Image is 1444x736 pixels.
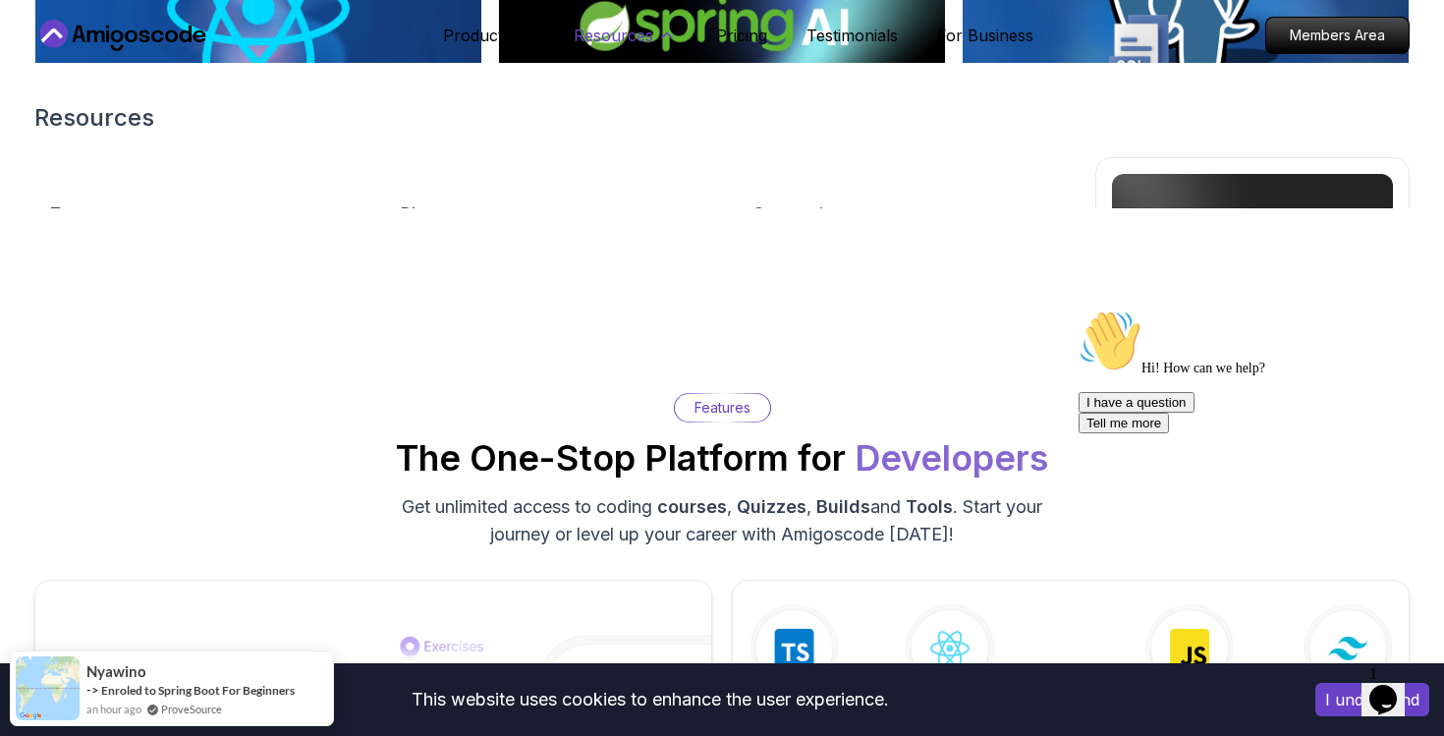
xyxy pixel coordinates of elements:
h2: The One-Stop Platform for [396,438,1048,478]
span: Developers [855,436,1048,480]
span: Hi! How can we help? [8,59,194,74]
button: Products [443,24,534,63]
h2: Resources [34,102,1410,134]
iframe: chat widget [1361,657,1424,716]
a: Members Area [1265,17,1410,54]
a: Community [737,186,1072,292]
button: Tell me more [8,111,98,132]
button: Resources [574,24,677,63]
div: This website uses cookies to enhance the user experience. [15,678,1286,721]
p: Get unlimited access to coding , , and . Start your journey or level up your career with Amigosco... [392,493,1052,548]
iframe: chat widget [1071,302,1424,648]
a: Team [34,186,369,268]
a: Blog [385,186,720,292]
p: Products [443,24,511,47]
a: amigoscode 2.0 [1095,157,1410,442]
p: Team [50,201,92,225]
img: :wave: [8,8,71,71]
span: courses [657,496,727,517]
img: amigoscode 2.0 [1112,174,1393,331]
a: Testimonials [806,24,898,47]
p: Community [752,201,837,225]
div: 👋Hi! How can we help?I have a questionTell me more [8,8,361,132]
a: ProveSource [161,701,222,717]
p: Members Area [1266,18,1409,53]
a: For Business [937,24,1033,47]
a: Pricing [716,24,767,47]
p: Features [694,398,750,418]
img: provesource social proof notification image [16,656,80,720]
span: Builds [816,496,870,517]
button: I have a question [8,90,124,111]
a: Enroled to Spring Boot For Beginners [101,683,295,698]
span: Tools [906,496,953,517]
p: Resources [574,24,653,47]
span: Quizzes [737,496,806,517]
button: Accept cookies [1315,683,1429,716]
span: -> [86,682,99,698]
p: Blog [401,201,435,225]
span: Nyawino [86,663,146,680]
span: an hour ago [86,701,141,717]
